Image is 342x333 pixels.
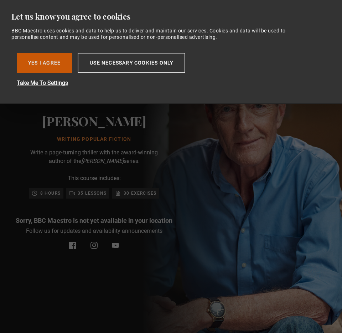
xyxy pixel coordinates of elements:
[68,174,121,183] p: This course includes:
[17,53,72,73] button: Yes I Agree
[78,53,185,73] button: Use necessary cookies only
[11,11,325,22] div: Let us know you agree to cookies
[78,190,107,197] p: 35 lessons
[40,190,61,197] p: 8 hours
[17,79,245,87] button: Take Me To Settings
[124,190,156,197] p: 30 exercises
[81,158,124,164] i: [PERSON_NAME]
[42,112,146,130] h2: [PERSON_NAME]
[16,216,172,225] p: Sorry, BBC Maestro is not yet available in your location
[11,27,294,40] div: BBC Maestro uses cookies and data to help us to deliver and maintain our services. Cookies and da...
[23,148,165,165] p: Write a page-turning thriller with the award-winning author of the series.
[26,227,162,235] p: Follow us for updates and availability announcements
[42,136,146,143] h1: Writing Popular Fiction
